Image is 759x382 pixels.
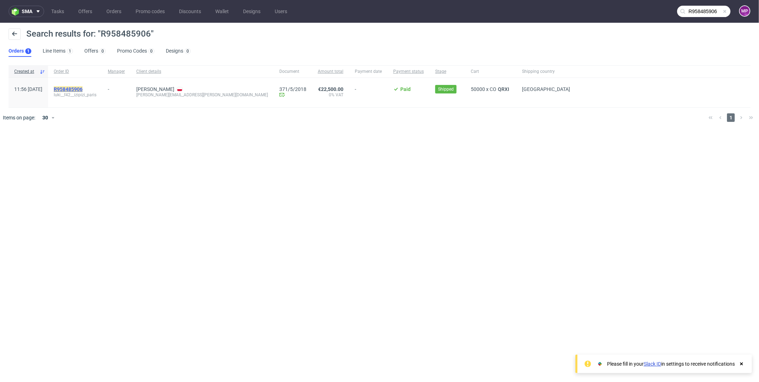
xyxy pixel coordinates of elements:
span: Amount total [318,69,343,75]
a: Designs0 [166,45,191,57]
a: Offers0 [84,45,106,57]
a: Orders [102,6,126,17]
a: Promo Codes0 [117,45,154,57]
span: Order ID [54,69,96,75]
a: Offers [74,6,96,17]
a: 371/5/2018 [279,86,306,92]
span: sma [22,9,32,14]
div: 0 [186,49,189,54]
span: Created at [14,69,37,75]
span: Manager [108,69,125,75]
span: Stage [435,69,459,75]
a: QRXI [496,86,511,92]
div: Please fill in your in settings to receive notifications [607,360,735,367]
figcaption: MP [740,6,750,16]
span: Payment status [393,69,424,75]
div: [PERSON_NAME][EMAIL_ADDRESS][PERSON_NAME][DOMAIN_NAME] [136,92,268,98]
span: CO [490,86,496,92]
span: - [355,86,382,99]
a: Designs [239,6,265,17]
span: Shipped [438,86,454,92]
a: Discounts [175,6,205,17]
span: Search results for: "R958485906" [26,29,154,39]
div: 1 [27,49,30,54]
a: Promo codes [131,6,169,17]
div: x [471,86,511,92]
span: €22,500.00 [318,86,343,92]
span: Payment date [355,69,382,75]
span: Items on page: [3,114,35,121]
span: 11:56 [DATE] [14,86,42,92]
a: Orders1 [9,45,31,57]
a: Line Items1 [43,45,73,57]
span: [GEOGRAPHIC_DATA] [522,86,570,92]
span: 1 [727,113,735,122]
a: [PERSON_NAME] [136,86,174,92]
span: 0% VAT [318,92,343,98]
span: 50000 [471,86,485,92]
a: Tasks [47,6,68,17]
span: Cart [471,69,511,75]
a: R958485906 [54,86,84,92]
a: Wallet [211,6,233,17]
span: Client details [136,69,268,75]
span: Shipping country [522,69,570,75]
div: 30 [38,113,51,123]
span: Document [279,69,306,75]
img: Slack [596,360,603,367]
mark: R958485906 [54,86,83,92]
div: 0 [150,49,153,54]
span: Paid [400,86,411,92]
div: - [108,84,125,92]
span: luki__f42__izipizi_paris [54,92,96,98]
button: sma [9,6,44,17]
a: Slack ID [644,361,661,367]
img: logo [12,7,22,16]
div: 1 [69,49,71,54]
div: 0 [101,49,104,54]
a: Users [270,6,291,17]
